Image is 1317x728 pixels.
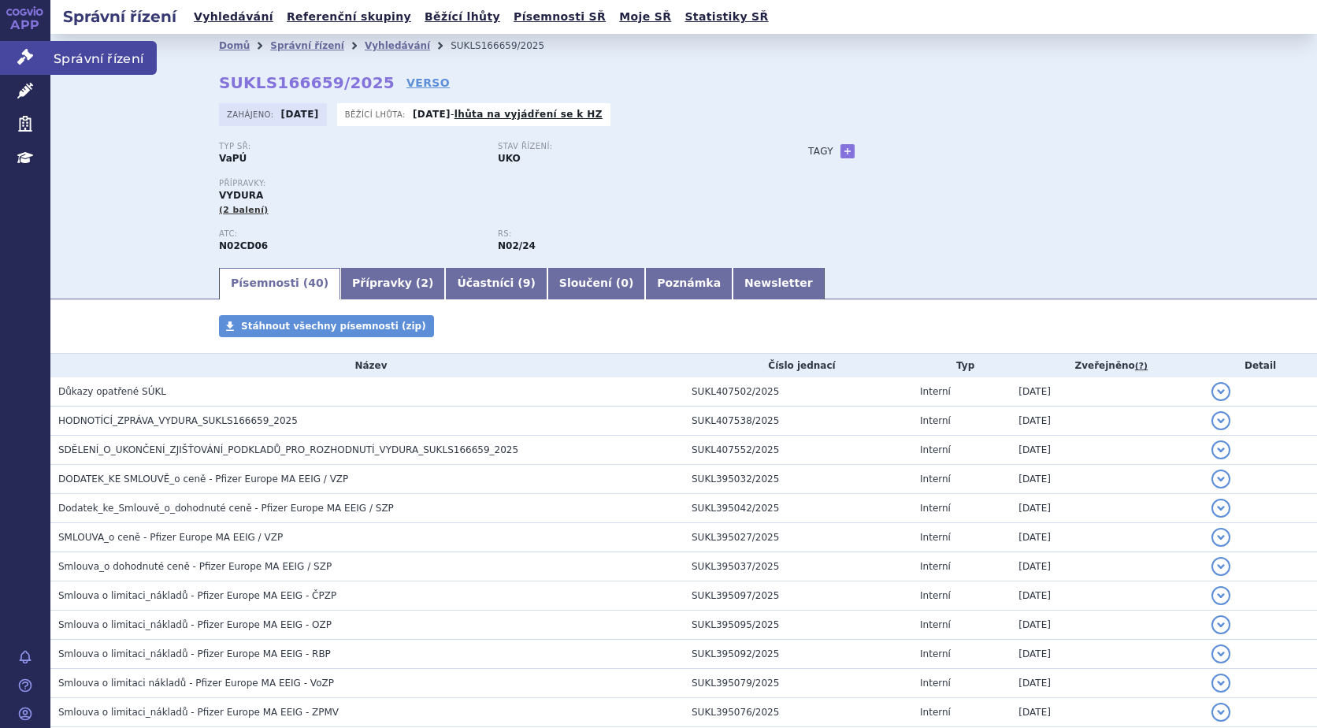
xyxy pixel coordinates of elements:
span: 40 [308,277,323,289]
button: detail [1211,470,1230,488]
td: [DATE] [1011,436,1204,465]
td: SUKL395032/2025 [684,465,912,494]
button: detail [1211,440,1230,459]
button: detail [1211,411,1230,430]
span: Zahájeno: [227,108,276,121]
span: Interní [920,619,951,630]
span: SMLOUVA_o ceně - Pfizer Europe MA EEIG / VZP [58,532,283,543]
span: DODATEK_KE SMLOUVĚ_o ceně - Pfizer Europe MA EEIG / VZP [58,474,348,485]
a: Newsletter [733,268,825,299]
p: RS: [498,229,761,239]
strong: rimegepant [498,240,536,251]
th: Detail [1204,354,1317,377]
th: Název [50,354,684,377]
th: Zveřejněno [1011,354,1204,377]
a: Referenční skupiny [282,6,416,28]
span: (2 balení) [219,205,269,215]
th: Typ [912,354,1011,377]
button: detail [1211,703,1230,722]
a: lhůta na vyjádření se k HZ [454,109,603,120]
p: Přípravky: [219,179,777,188]
td: [DATE] [1011,611,1204,640]
td: [DATE] [1011,377,1204,407]
p: - [413,108,603,121]
span: Interní [920,532,951,543]
td: [DATE] [1011,581,1204,611]
td: [DATE] [1011,407,1204,436]
a: Vyhledávání [189,6,278,28]
button: detail [1211,499,1230,518]
strong: SUKLS166659/2025 [219,73,395,92]
strong: RIMEGEPANT [219,240,268,251]
td: [DATE] [1011,523,1204,552]
a: Přípravky (2) [340,268,445,299]
a: Písemnosti SŘ [509,6,610,28]
td: [DATE] [1011,640,1204,669]
p: Stav řízení: [498,142,761,151]
td: SUKL395042/2025 [684,494,912,523]
td: SUKL407538/2025 [684,407,912,436]
span: Interní [920,707,951,718]
td: SUKL395027/2025 [684,523,912,552]
td: SUKL395092/2025 [684,640,912,669]
strong: [DATE] [413,109,451,120]
td: SUKL407502/2025 [684,377,912,407]
span: Interní [920,678,951,689]
td: SUKL395079/2025 [684,669,912,698]
td: [DATE] [1011,465,1204,494]
td: [DATE] [1011,552,1204,581]
span: Smlouva o limitaci_nákladů - Pfizer Europe MA EEIG - ZPMV [58,707,339,718]
a: Statistiky SŘ [680,6,773,28]
span: Stáhnout všechny písemnosti (zip) [241,321,426,332]
span: SDĚLENÍ_O_UKONČENÍ_ZJIŠŤOVÁNÍ_PODKLADŮ_PRO_ROZHODNUTÍ_VYDURA_SUKLS166659_2025 [58,444,518,455]
span: Interní [920,503,951,514]
span: 2 [421,277,428,289]
strong: [DATE] [281,109,319,120]
span: HODNOTÍCÍ_ZPRÁVA_VYDURA_SUKLS166659_2025 [58,415,298,426]
td: SUKL395076/2025 [684,698,912,727]
button: detail [1211,382,1230,401]
td: SUKL407552/2025 [684,436,912,465]
button: detail [1211,586,1230,605]
span: Smlouva o limitaci_nákladů - Pfizer Europe MA EEIG - OZP [58,619,332,630]
a: Účastníci (9) [445,268,547,299]
p: ATC: [219,229,482,239]
a: Běžící lhůty [420,6,505,28]
span: VYDURA [219,190,263,201]
span: Interní [920,415,951,426]
a: + [840,144,855,158]
span: Interní [920,386,951,397]
span: Interní [920,444,951,455]
span: Smlouva_o dohodnuté ceně - Pfizer Europe MA EEIG / SZP [58,561,332,572]
span: Smlouva o limitaci_nákladů - Pfizer Europe MA EEIG - ČPZP [58,590,336,601]
a: Stáhnout všechny písemnosti (zip) [219,315,434,337]
strong: UKO [498,153,521,164]
span: 9 [523,277,531,289]
span: Běžící lhůta: [345,108,409,121]
a: VERSO [406,75,450,91]
span: Interní [920,648,951,659]
button: detail [1211,615,1230,634]
strong: VaPÚ [219,153,247,164]
span: Interní [920,474,951,485]
a: Moje SŘ [614,6,676,28]
td: SUKL395037/2025 [684,552,912,581]
button: detail [1211,528,1230,547]
span: Důkazy opatřené SÚKL [58,386,166,397]
a: Poznámka [645,268,733,299]
li: SUKLS166659/2025 [451,34,565,58]
a: Sloučení (0) [547,268,645,299]
span: Smlouva o limitaci nákladů - Pfizer Europe MA EEIG - VoZP [58,678,334,689]
th: Číslo jednací [684,354,912,377]
td: [DATE] [1011,494,1204,523]
span: Interní [920,590,951,601]
span: Dodatek_ke_Smlouvě_o_dohodnuté ceně - Pfizer Europe MA EEIG / SZP [58,503,394,514]
button: detail [1211,644,1230,663]
abbr: (?) [1135,361,1148,372]
span: 0 [621,277,629,289]
h2: Správní řízení [50,6,189,28]
h3: Tagy [808,142,833,161]
td: SUKL395095/2025 [684,611,912,640]
a: Domů [219,40,250,51]
a: Písemnosti (40) [219,268,340,299]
